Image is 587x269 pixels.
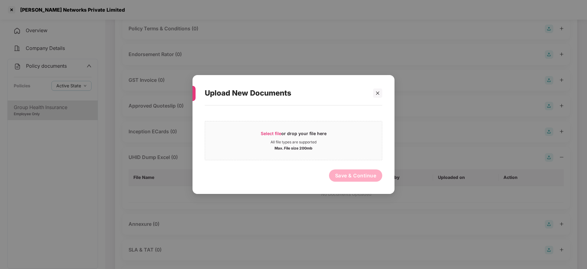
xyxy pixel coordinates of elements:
[376,91,380,95] span: close
[205,81,368,105] div: Upload New Documents
[205,126,382,155] span: Select fileor drop your file hereAll file types are supportedMax. File size 200mb
[261,131,281,136] span: Select file
[271,140,316,145] div: All file types are supported
[261,131,327,140] div: or drop your file here
[329,169,383,182] button: Save & Continue
[275,145,312,151] div: Max. File size 200mb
